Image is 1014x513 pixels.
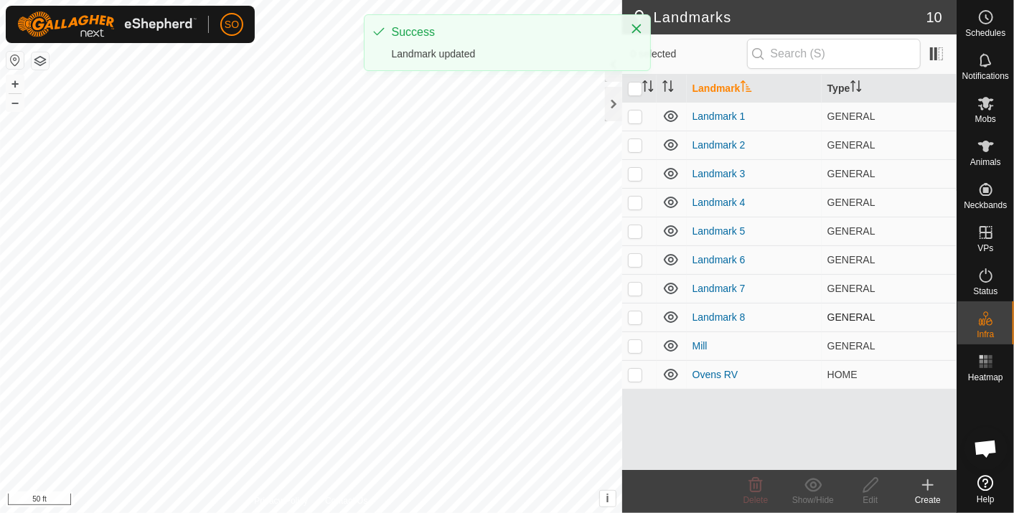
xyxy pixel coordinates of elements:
button: Reset Map [6,52,24,69]
span: Notifications [962,72,1009,80]
span: 0 selected [631,47,747,62]
th: Landmark [687,75,822,103]
span: GENERAL [827,197,875,208]
a: Landmark 8 [693,311,746,323]
p-sorticon: Activate to sort [741,83,752,94]
span: GENERAL [827,225,875,237]
a: Landmark 6 [693,254,746,265]
button: Close [626,19,647,39]
span: GENERAL [827,283,875,294]
a: Landmark 4 [693,197,746,208]
input: Search (S) [747,39,921,69]
span: SO [225,17,239,32]
button: – [6,94,24,111]
span: Neckbands [964,201,1007,210]
th: Type [822,75,957,103]
span: i [606,492,609,504]
img: Gallagher Logo [17,11,197,37]
div: Open chat [964,427,1008,470]
span: Delete [743,495,769,505]
span: Heatmap [968,373,1003,382]
a: Help [957,469,1014,509]
a: Landmark 5 [693,225,746,237]
span: Mobs [975,115,996,123]
h2: Landmarks [631,9,926,26]
div: Landmark updated [392,47,616,62]
a: Privacy Policy [254,494,308,507]
span: GENERAL [827,340,875,352]
p-sorticon: Activate to sort [642,83,654,94]
span: GENERAL [827,168,875,179]
span: HOME [827,369,858,380]
span: GENERAL [827,110,875,122]
span: Animals [970,158,1001,166]
span: Infra [977,330,994,339]
p-sorticon: Activate to sort [662,83,674,94]
a: Ovens RV [693,369,738,380]
div: Show/Hide [784,494,842,507]
a: Landmark 3 [693,168,746,179]
p-sorticon: Activate to sort [850,83,862,94]
span: GENERAL [827,254,875,265]
a: Landmark 2 [693,139,746,151]
a: Contact Us [325,494,367,507]
span: Status [973,287,997,296]
div: Success [392,24,616,41]
a: Mill [693,340,708,352]
div: Create [899,494,957,507]
span: GENERAL [827,311,875,323]
button: i [600,491,616,507]
span: GENERAL [827,139,875,151]
button: + [6,75,24,93]
div: Edit [842,494,899,507]
span: 10 [926,6,942,28]
span: Help [977,495,995,504]
span: Schedules [965,29,1005,37]
button: Map Layers [32,52,49,70]
span: VPs [977,244,993,253]
a: Landmark 1 [693,110,746,122]
a: Landmark 7 [693,283,746,294]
